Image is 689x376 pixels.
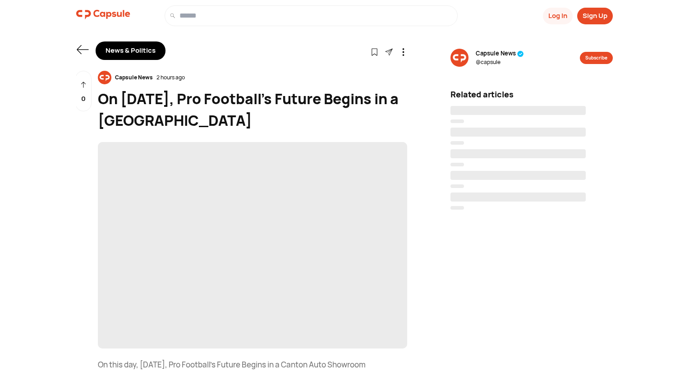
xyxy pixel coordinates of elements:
[98,359,407,370] p: On this day, [DATE], Pro Football’s Future Begins in a Canton Auto Showroom
[111,73,156,82] div: Capsule News
[98,88,407,131] div: On [DATE], Pro Football’s Future Begins in a [GEOGRAPHIC_DATA]
[81,94,86,104] p: 0
[476,49,524,58] span: Capsule News
[450,88,613,101] div: Related articles
[577,8,613,24] button: Sign Up
[450,119,464,123] span: ‌
[76,5,130,26] a: logo
[76,5,130,23] img: logo
[98,71,111,84] img: resizeImage
[580,52,613,64] button: Subscribe
[98,142,407,349] img: resizeImage
[543,8,573,24] button: Log In
[450,149,586,158] span: ‌
[156,73,185,82] div: 2 hours ago
[450,128,586,137] span: ‌
[96,41,165,60] div: News & Politics
[450,184,464,188] span: ‌
[450,106,586,115] span: ‌
[476,58,524,66] span: @ capsule
[450,49,469,67] img: resizeImage
[450,193,586,202] span: ‌
[450,141,464,145] span: ‌
[450,163,464,166] span: ‌
[98,142,407,349] span: ‌
[450,206,464,210] span: ‌
[450,171,586,180] span: ‌
[517,50,524,57] img: tick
